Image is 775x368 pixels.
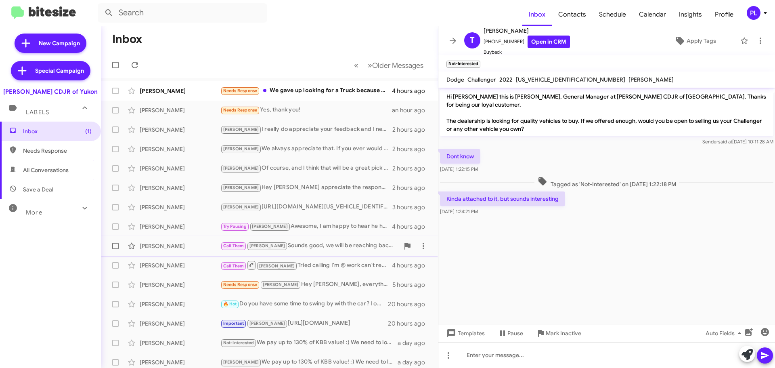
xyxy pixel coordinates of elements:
[484,36,570,48] span: [PHONE_NUMBER]
[392,126,431,134] div: 2 hours ago
[223,88,258,93] span: Needs Response
[220,202,392,212] div: [URL][DOMAIN_NAME][US_VEHICLE_IDENTIFICATION_NUMBER]
[708,3,740,26] a: Profile
[552,3,593,26] span: Contacts
[706,326,744,341] span: Auto Fields
[140,358,220,366] div: [PERSON_NAME]
[252,224,288,229] span: [PERSON_NAME]
[633,3,672,26] a: Calendar
[484,26,570,36] span: [PERSON_NAME]
[392,281,431,289] div: 5 hours ago
[388,320,431,328] div: 20 hours ago
[220,338,398,347] div: We pay up to 130% of KBB value! :) We need to look under the hood to get you an exact number - so...
[223,321,244,326] span: Important
[140,242,220,250] div: [PERSON_NAME]
[3,88,98,96] div: [PERSON_NAME] CDJR of Yukon
[223,360,259,365] span: [PERSON_NAME]
[220,280,392,289] div: Hey [PERSON_NAME], everything was ok. The guys were nice and all, but we just weren't able to agr...
[220,125,392,134] div: I really do appreciate your feedback and I never like to hear anyone feeling uncomfortable here w...
[140,320,220,328] div: [PERSON_NAME]
[23,185,53,193] span: Save a Deal
[740,6,766,20] button: PL
[446,61,480,68] small: Not-Interested
[534,177,679,188] span: Tagged as 'Not-Interested' on [DATE] 1:22:18 PM
[747,6,760,20] div: PL
[349,57,363,74] button: Previous
[593,3,633,26] a: Schedule
[140,261,220,269] div: [PERSON_NAME]
[39,39,80,47] span: New Campaign
[249,243,285,248] span: [PERSON_NAME]
[363,57,428,74] button: Next
[140,184,220,192] div: [PERSON_NAME]
[220,183,392,192] div: Hey [PERSON_NAME] appreciate the response. We have seen a trend right now with rates going down a...
[467,76,496,83] span: Challenger
[223,243,244,248] span: Call Them
[223,224,247,229] span: Try Pausing
[140,339,220,347] div: [PERSON_NAME]
[372,61,423,70] span: Older Messages
[35,67,84,75] span: Special Campaign
[11,61,90,80] a: Special Campaign
[398,358,431,366] div: a day ago
[223,127,259,132] span: [PERSON_NAME]
[85,127,92,135] span: (1)
[140,145,220,153] div: [PERSON_NAME]
[223,146,259,151] span: [PERSON_NAME]
[392,87,431,95] div: 4 hours ago
[672,3,708,26] a: Insights
[440,149,480,164] p: Dont know
[388,300,431,308] div: 20 hours ago
[15,34,86,53] a: New Campaign
[628,76,674,83] span: [PERSON_NAME]
[522,3,552,26] a: Inbox
[440,166,478,172] span: [DATE] 1:22:15 PM
[530,326,588,341] button: Mark Inactive
[398,339,431,347] div: a day ago
[23,147,92,155] span: Needs Response
[491,326,530,341] button: Pause
[499,76,513,83] span: 2022
[392,203,431,211] div: 3 hours ago
[368,60,372,70] span: »
[220,105,392,115] div: Yes, thank you!
[392,164,431,172] div: 2 hours ago
[687,34,716,48] span: Apply Tags
[392,261,431,269] div: 4 hours ago
[220,222,392,231] div: Awesome, I am happy to hear he has been able to help you out in the meantime. Just let us know wh...
[507,326,523,341] span: Pause
[484,48,570,56] span: Buyback
[112,33,142,46] h1: Inbox
[220,357,398,367] div: We pay up to 130% of KBB value! :) We need to look under the hood to get you an exact number - so...
[718,139,732,145] span: said at
[220,86,392,95] div: We gave up looking for a Truck because the prices are too high right now and I owe too much on my...
[392,184,431,192] div: 2 hours ago
[23,166,69,174] span: All Conversations
[223,185,259,190] span: [PERSON_NAME]
[220,319,388,328] div: [URL][DOMAIN_NAME]
[140,87,220,95] div: [PERSON_NAME]
[702,139,773,145] span: Sender [DATE] 10:11:28 AM
[440,191,565,206] p: Kinda attached to it, but sounds interesting
[392,106,431,114] div: an hour ago
[223,301,237,307] span: 🔥 Hot
[140,203,220,211] div: [PERSON_NAME]
[516,76,625,83] span: [US_VEHICLE_IDENTIFICATION_NUMBER]
[438,326,491,341] button: Templates
[249,321,285,326] span: [PERSON_NAME]
[699,326,751,341] button: Auto Fields
[528,36,570,48] a: Open in CRM
[350,57,428,74] nav: Page navigation example
[223,282,258,287] span: Needs Response
[392,145,431,153] div: 2 hours ago
[446,76,464,83] span: Dodge
[654,34,736,48] button: Apply Tags
[223,166,259,171] span: [PERSON_NAME]
[26,109,49,116] span: Labels
[140,106,220,114] div: [PERSON_NAME]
